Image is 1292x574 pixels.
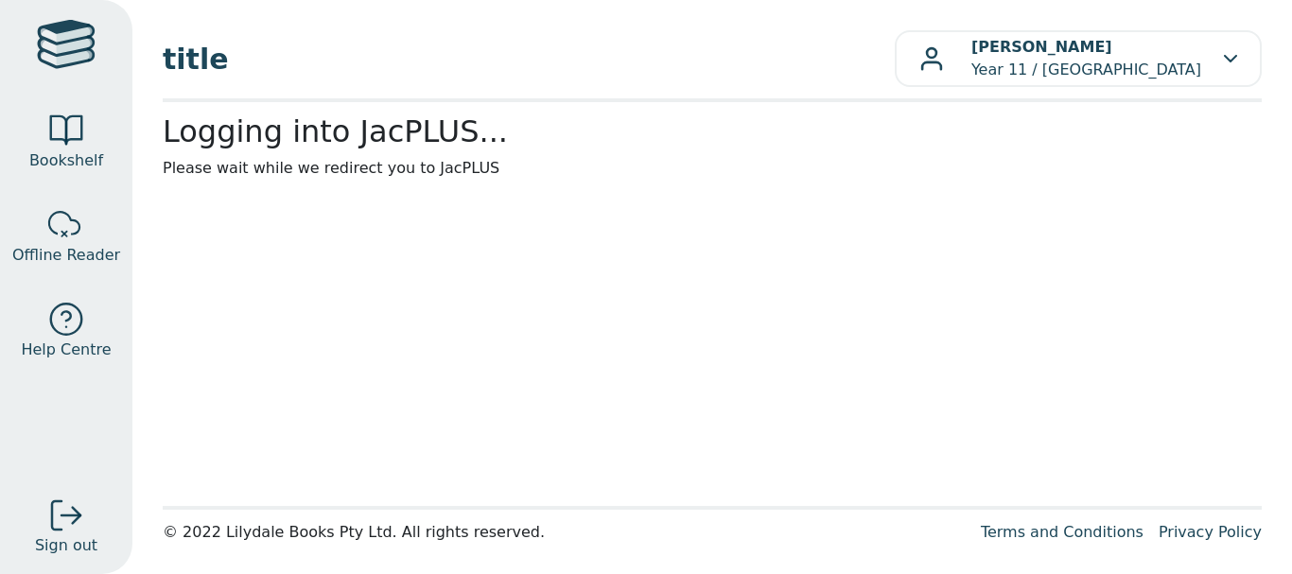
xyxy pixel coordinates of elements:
p: Year 11 / [GEOGRAPHIC_DATA] [971,36,1201,81]
a: Privacy Policy [1159,523,1262,541]
b: [PERSON_NAME] [971,38,1112,56]
span: Bookshelf [29,149,103,172]
span: Sign out [35,534,97,557]
span: title [163,38,895,80]
p: Please wait while we redirect you to JacPLUS [163,157,1262,180]
div: © 2022 Lilydale Books Pty Ltd. All rights reserved. [163,521,966,544]
a: Terms and Conditions [981,523,1144,541]
span: Help Centre [21,339,111,361]
span: Offline Reader [12,244,120,267]
h2: Logging into JacPLUS... [163,113,1262,149]
button: [PERSON_NAME]Year 11 / [GEOGRAPHIC_DATA] [895,30,1262,87]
